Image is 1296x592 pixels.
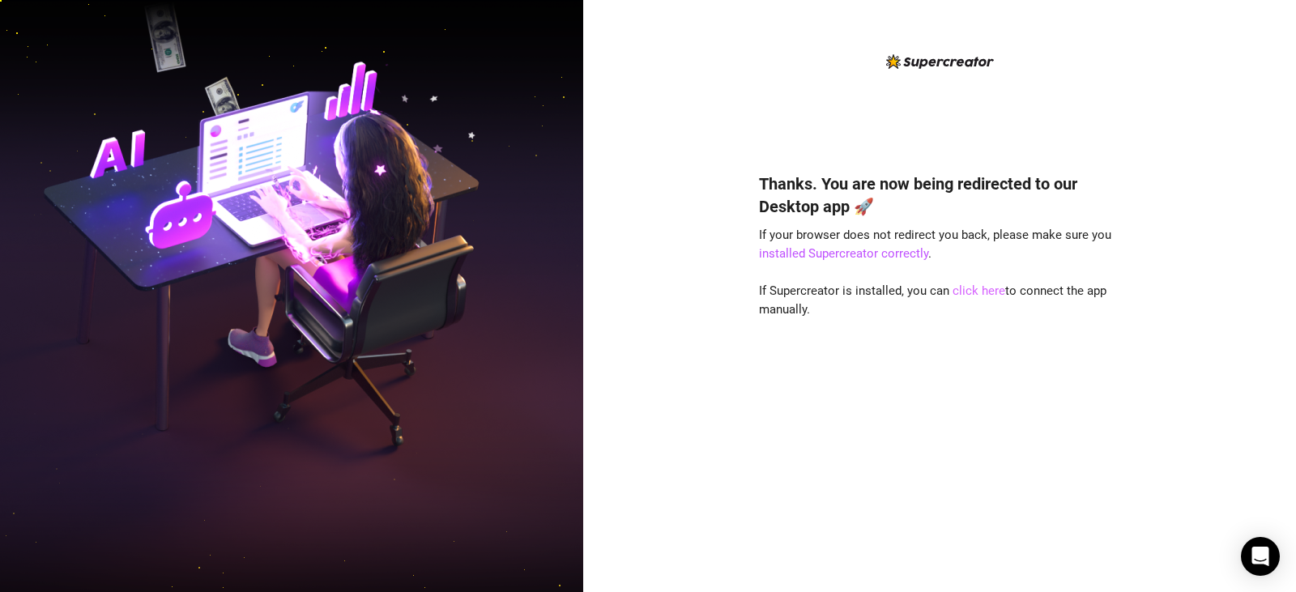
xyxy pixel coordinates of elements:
[759,228,1111,262] span: If your browser does not redirect you back, please make sure you .
[886,54,994,69] img: logo-BBDzfeDw.svg
[759,246,928,261] a: installed Supercreator correctly
[953,283,1005,298] a: click here
[1241,537,1280,576] div: Open Intercom Messenger
[759,283,1106,317] span: If Supercreator is installed, you can to connect the app manually.
[759,172,1120,218] h4: Thanks. You are now being redirected to our Desktop app 🚀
